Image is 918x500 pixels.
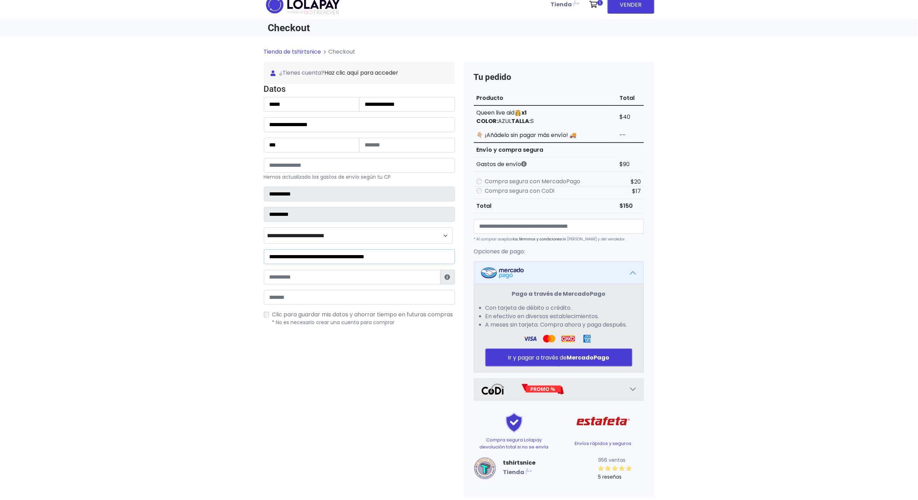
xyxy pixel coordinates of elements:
b: Tienda [551,0,572,8]
td: $40 [617,105,644,128]
img: Shield [490,412,539,433]
i: Estafeta lo usará para ponerse en contacto en caso de tener algún problema con el envío [445,274,450,280]
label: Compra segura con MercadoPago [485,177,581,186]
th: Total [474,199,617,213]
div: 5 / 5 [598,464,632,473]
td: 👇🏼 ¡Añádelo sin pagar más envío! 🚚 [474,128,617,143]
a: 5 reseñas [598,464,644,481]
strong: x1 [522,109,527,117]
td: Queen live aid👸 [474,105,617,128]
li: Con tarjeta de débito o crédito. [485,304,632,312]
small: Hemos actualizado los gastos de envío según tu CP [264,173,391,180]
span: ¿Tienes cuenta? [271,69,448,77]
img: Lolapay Plus [525,467,533,475]
a: los términos y condiciones [513,237,562,242]
label: Compra segura con CoDi [485,187,555,195]
small: 956 ventas [598,457,626,464]
a: tshirtsnice [503,459,536,467]
td: $150 [617,199,644,213]
strong: Pago a través de MercadoPago [512,290,606,298]
th: Total [617,91,644,105]
li: Checkout [321,48,356,56]
img: Promo [521,384,565,395]
strong: MercadoPago [567,354,610,362]
span: TRENDIER [288,9,339,16]
img: small.png [474,457,496,480]
span: $20 [631,178,641,186]
h1: Checkout [268,22,455,34]
span: POWERED BY [288,11,304,14]
span: $17 [632,187,641,195]
img: Estafeta Logo [571,406,636,437]
img: Oxxo Logo [562,335,575,343]
span: GO [304,8,313,16]
img: Amex Logo [581,335,594,343]
a: Haz clic aquí para acceder [325,69,399,77]
b: Tienda [503,468,525,476]
strong: COLOR: [477,117,498,125]
p: Opciones de pago: [474,247,644,256]
img: Visa Logo [524,335,537,343]
th: Gastos de envío [474,157,617,172]
p: AZUL S [477,117,614,125]
button: Ir y pagar a través deMercadoPago [485,349,632,367]
th: Producto [474,91,617,105]
h4: Tu pedido [474,72,644,82]
span: Clic para guardar mis datos y ahorrar tiempo en futuras compras [272,310,453,319]
i: Los gastos de envío dependen de códigos postales. ¡Te puedes llevar más productos en un solo envío ! [521,161,527,167]
td: -- [617,128,644,143]
h4: Datos [264,84,455,94]
small: 5 reseñas [598,473,622,480]
li: A meses sin tarjeta. Compra ahora y paga después. [485,321,632,329]
strong: TALLA: [512,117,531,125]
img: Mercadopago Logo [481,267,524,279]
p: Envíos rápidos y seguros [563,440,644,447]
a: Tienda de tshirtsnice [264,48,321,56]
p: * Al comprar aceptas de [PERSON_NAME] y del vendedor [474,237,644,242]
td: $90 [617,157,644,172]
img: Visa Logo [542,335,556,343]
li: En efectivo en diversos establecimientos. [485,312,632,321]
nav: breadcrumb [264,48,654,62]
th: Envío y compra segura [474,143,617,157]
p: Compra segura Lolapay devolución total si no se envía [474,437,555,450]
img: Codi Logo [481,384,505,395]
p: * No es necesario crear una cuenta para comprar [272,319,455,326]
